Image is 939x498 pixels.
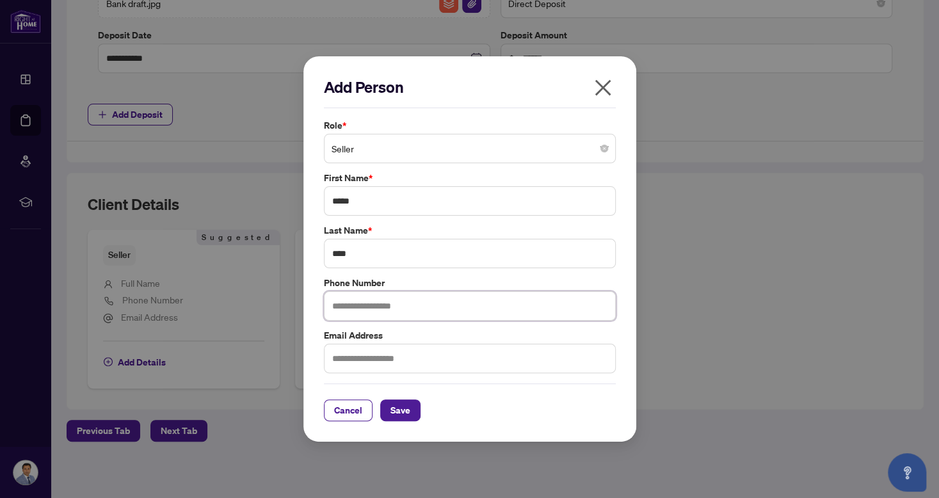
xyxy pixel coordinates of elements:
[324,223,616,237] label: Last Name
[324,328,616,342] label: Email Address
[324,399,373,421] button: Cancel
[324,77,616,97] h2: Add Person
[334,400,362,421] span: Cancel
[593,77,613,98] span: close
[324,171,616,185] label: First Name
[324,118,616,133] label: Role
[324,276,616,290] label: Phone Number
[332,136,608,161] span: Seller
[600,145,608,152] span: close-circle
[888,453,926,492] button: Open asap
[390,400,410,421] span: Save
[380,399,421,421] button: Save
